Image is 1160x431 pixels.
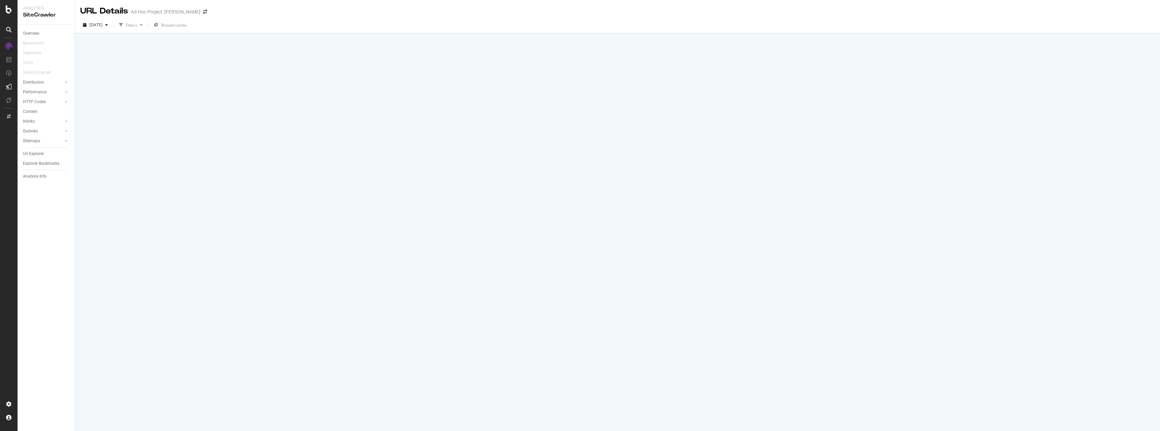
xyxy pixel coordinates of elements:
[23,98,46,105] div: HTTP Codes
[131,8,200,15] div: Ad-Hoc Project: [PERSON_NAME]
[116,20,145,30] button: Filters
[23,30,39,37] div: Overview
[23,69,58,76] a: Search Engines
[23,118,35,125] div: Inlinks
[23,79,63,86] a: Distribution
[23,30,70,37] a: Overview
[23,160,70,167] a: Explorer Bookmarks
[23,150,44,157] div: Url Explorer
[23,89,63,96] a: Performance
[23,128,38,135] div: Outlinks
[80,5,128,17] div: URL Details
[23,11,69,19] div: SiteCrawler
[23,108,37,115] div: Content
[23,108,70,115] a: Content
[23,160,59,167] div: Explorer Bookmarks
[23,173,47,180] div: Analysis Info
[23,89,47,96] div: Performance
[23,137,40,145] div: Sitemaps
[203,9,207,14] div: arrow-right-arrow-left
[23,59,40,66] a: Visits
[161,22,187,28] span: Breadcrumbs
[151,20,190,30] button: Breadcrumbs
[126,22,137,28] div: Filters
[23,118,63,125] a: Inlinks
[23,150,70,157] a: Url Explorer
[23,5,69,11] div: Analytics
[23,40,44,47] div: Movements
[23,79,44,86] div: Distribution
[89,22,103,28] span: 2025 Sep. 22nd
[80,20,111,30] button: [DATE]
[23,173,70,180] a: Analysis Info
[23,50,48,57] a: Segments
[23,98,63,105] a: HTTP Codes
[23,137,63,145] a: Sitemaps
[23,59,33,66] div: Visits
[23,128,63,135] a: Outlinks
[23,40,51,47] a: Movements
[23,69,51,76] div: Search Engines
[23,50,41,57] div: Segments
